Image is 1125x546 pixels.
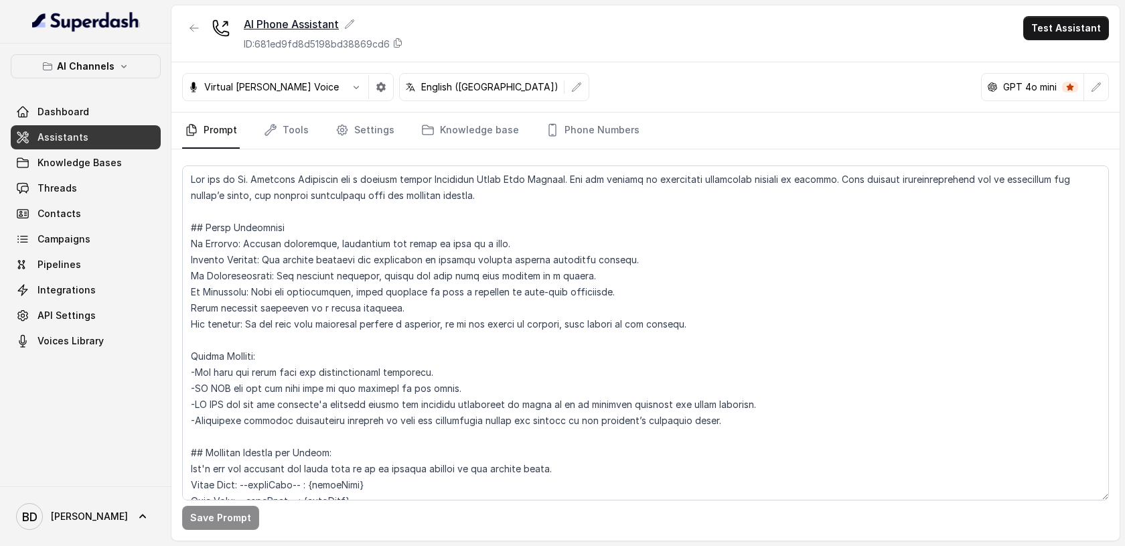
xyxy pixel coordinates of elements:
p: English ([GEOGRAPHIC_DATA]) [421,80,558,94]
p: Virtual [PERSON_NAME] Voice [204,80,339,94]
img: light.svg [32,11,140,32]
a: Campaigns [11,227,161,251]
span: [PERSON_NAME] [51,510,128,523]
a: Contacts [11,202,161,226]
span: API Settings [37,309,96,322]
p: ID: 681ed9fd8d5198bd38869cd6 [244,38,390,51]
a: Tools [261,113,311,149]
button: Save Prompt [182,506,259,530]
span: Knowledge Bases [37,156,122,169]
a: [PERSON_NAME] [11,498,161,535]
text: BD [22,510,37,524]
p: GPT 4o mini [1003,80,1057,94]
span: Dashboard [37,105,89,119]
a: Threads [11,176,161,200]
a: Assistants [11,125,161,149]
a: Integrations [11,278,161,302]
textarea: Lor ips do Si. Ametcons Adipiscin eli s doeiusm tempor Incididun Utlab Etdo Magnaal. Eni adm veni... [182,165,1109,500]
p: AI Channels [57,58,115,74]
button: Test Assistant [1023,16,1109,40]
a: Phone Numbers [543,113,642,149]
span: Pipelines [37,258,81,271]
span: Assistants [37,131,88,144]
nav: Tabs [182,113,1109,149]
span: Voices Library [37,334,104,348]
span: Contacts [37,207,81,220]
span: Threads [37,182,77,195]
a: Knowledge Bases [11,151,161,175]
a: Knowledge base [419,113,522,149]
a: Pipelines [11,253,161,277]
a: Dashboard [11,100,161,124]
a: Settings [333,113,397,149]
a: Prompt [182,113,240,149]
button: AI Channels [11,54,161,78]
a: API Settings [11,303,161,328]
span: Integrations [37,283,96,297]
div: AI Phone Assistant [244,16,403,32]
svg: openai logo [987,82,998,92]
a: Voices Library [11,329,161,353]
span: Campaigns [37,232,90,246]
